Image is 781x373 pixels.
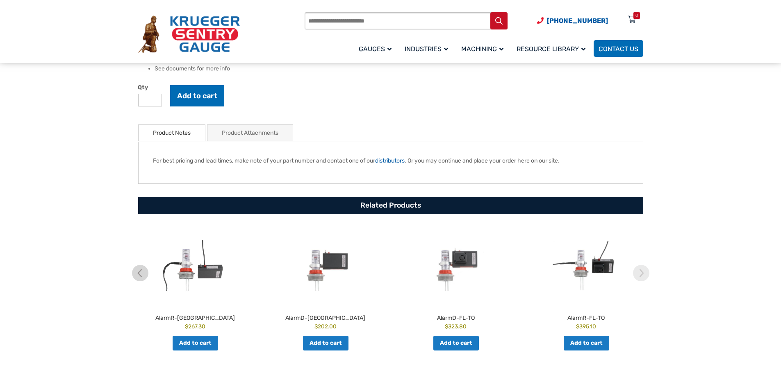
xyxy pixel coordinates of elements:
h2: AlarmR-[GEOGRAPHIC_DATA] [132,311,258,322]
img: chevron-right.svg [633,265,649,281]
a: Product Notes [153,125,191,141]
span: Contact Us [599,45,638,53]
span: Gauges [359,45,392,53]
span: Resource Library [517,45,585,53]
a: Gauges [354,39,400,58]
bdi: 202.00 [314,323,337,330]
span: $ [576,323,579,330]
span: Machining [461,45,503,53]
a: AlarmR-[GEOGRAPHIC_DATA] $267.30 [132,226,258,331]
bdi: 323.80 [445,323,467,330]
a: AlarmD-FL-TO $323.80 [393,226,519,331]
a: Resource Library [512,39,594,58]
p: For best pricing and lead times, make note of your part number and contact one of our . Or you ma... [153,156,628,165]
img: Krueger Sentry Gauge [138,16,240,53]
a: Product Attachments [222,125,278,141]
span: [PHONE_NUMBER] [547,17,608,25]
a: Contact Us [594,40,643,57]
a: Machining [456,39,512,58]
h2: AlarmR-FL-TO [523,311,649,322]
span: Industries [405,45,448,53]
a: AlarmD-[GEOGRAPHIC_DATA] $202.00 [262,226,389,331]
bdi: 267.30 [185,323,205,330]
img: AlarmD-FL-TO [393,226,519,304]
button: Add to cart [170,85,224,106]
a: distributors [375,157,405,164]
a: Add to cart: “AlarmD-FL” [303,336,348,350]
input: Product quantity [138,94,162,106]
a: AlarmR-FL-TO $395.10 [523,226,649,331]
span: $ [185,323,188,330]
h2: Related Products [138,197,643,214]
a: Industries [400,39,456,58]
h2: AlarmD-[GEOGRAPHIC_DATA] [262,311,389,322]
a: Add to cart: “AlarmD-FL-TO” [433,336,479,350]
img: AlarmD-FL [262,226,389,304]
a: Add to cart: “AlarmR-FL” [173,336,218,350]
span: $ [445,323,448,330]
li: See documents for more info [155,65,643,73]
bdi: 395.10 [576,323,596,330]
h2: AlarmD-FL-TO [393,311,519,322]
div: 0 [635,12,638,19]
span: $ [314,323,318,330]
img: chevron-left.svg [132,265,148,281]
a: Add to cart: “AlarmR-FL-TO” [564,336,609,350]
img: AlarmR-FL-TO [523,226,649,304]
img: AlarmR-FL [132,226,258,304]
a: Phone Number (920) 434-8860 [537,16,608,26]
